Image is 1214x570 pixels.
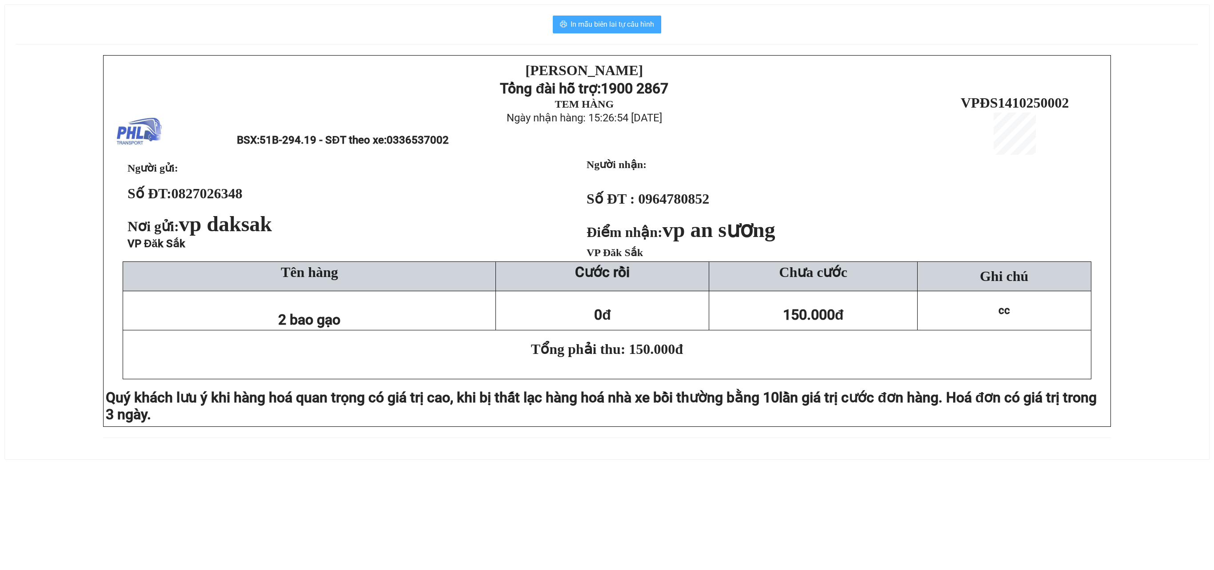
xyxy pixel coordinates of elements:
strong: TEM HÀNG [555,98,614,110]
span: Ghi chú [980,268,1028,284]
span: VPĐS1410250002 [961,95,1069,111]
span: Tên hàng [281,264,338,280]
span: Chưa cước [779,264,847,280]
span: In mẫu biên lai tự cấu hình [571,19,654,30]
span: Ngày nhận hàng: 15:26:54 [DATE] [507,112,662,124]
span: vp daksak [179,212,272,236]
strong: 1900 2867 [601,80,668,97]
span: lần giá trị cước đơn hàng. Hoá đơn có giá trị trong 3 ngày. [106,389,1097,423]
span: 0đ [594,306,611,323]
span: 51B-294.19 - SĐT theo xe: [260,134,448,146]
img: logo [117,110,162,155]
span: 2 bao gạo [278,311,340,328]
span: 0964780852 [638,191,709,207]
span: VP Đăk Sắk [128,237,185,250]
strong: Cước rồi [575,264,630,281]
span: Người gửi: [128,162,178,174]
strong: Số ĐT : [587,191,635,207]
strong: Điểm nhận: [587,224,775,240]
button: printerIn mẫu biên lai tự cấu hình [553,16,661,33]
span: printer [560,20,567,29]
strong: Tổng đài hỗ trợ: [500,80,601,97]
span: vp an sương [663,218,775,241]
strong: Số ĐT: [128,185,243,201]
span: 150.000đ [783,306,844,323]
span: Quý khách lưu ý khi hàng hoá quan trọng có giá trị cao, khi bị thất lạc hàng hoá nhà xe bồi thườn... [106,389,779,406]
span: 0827026348 [172,185,243,201]
span: Tổng phải thu: 150.000đ [531,341,683,357]
span: 0336537002 [387,134,449,146]
span: VP Đăk Sắk [587,247,643,258]
strong: [PERSON_NAME] [525,62,643,78]
span: Nơi gửi: [128,218,276,234]
strong: Người nhận: [587,159,647,170]
span: cc [998,304,1010,317]
span: BSX: [237,134,448,146]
